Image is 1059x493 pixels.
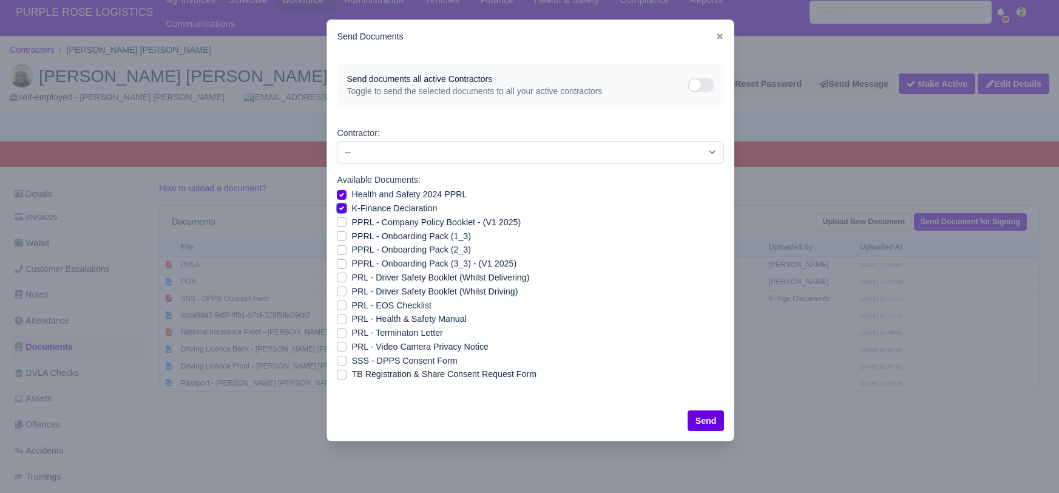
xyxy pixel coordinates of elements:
label: PRL - Terminaton Letter [351,326,442,340]
div: Send Documents [327,20,734,53]
label: Contractor: [337,126,379,140]
label: ТB Registration & Share Consent Request Form [351,367,536,381]
label: PRL - Health & Safety Manual [351,312,466,326]
label: PPRL - Onboarding Pack (2_3) [351,243,470,257]
span: Toggle to send the selected documents to all your active contractors [347,85,688,97]
iframe: Chat Widget [998,435,1059,493]
label: PPRL - Company Policy Booklet - (V1 2025) [351,216,521,229]
label: Health and Safety 2024 PPRL [351,188,467,202]
label: PPRL - Onboarding Pack (3_3) - (V1 2025) [351,257,516,271]
label: PRL - EOS Checklist [351,299,431,313]
label: Available Documents: [337,173,420,187]
label: PRL - Driver Safety Booklet (Whilst Driving) [351,285,518,299]
button: Send [688,410,725,431]
label: PRL - Driver Safety Booklet (Whilst Delivering) [351,271,529,285]
span: Send documents all active Contractors [347,73,688,85]
label: K-Finance Declaration [351,202,437,216]
label: PPRL - Onboarding Pack (1_3) [351,229,470,243]
label: SSS - DPPS Consent Form [351,354,457,368]
label: PRL - Video Camera Privacy Notice [351,340,488,354]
